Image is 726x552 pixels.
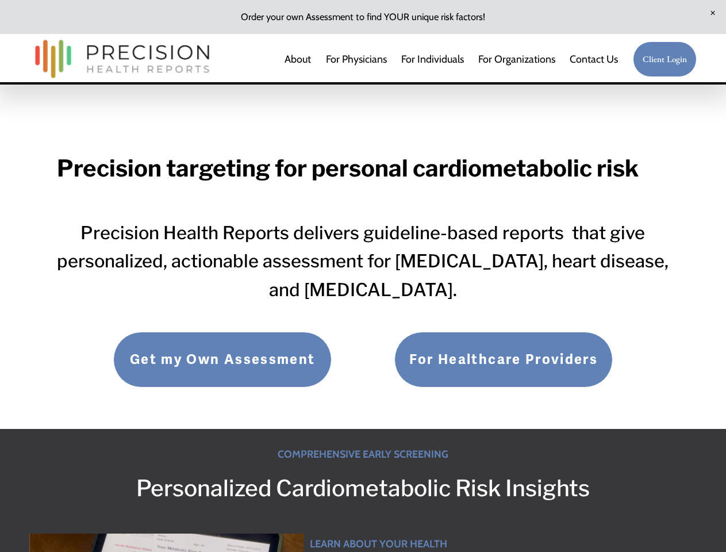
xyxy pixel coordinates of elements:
strong: COMPREHENSIVE EARLY SCREENING [278,448,448,460]
h2: Personalized Cardiometabolic Risk Insights [29,471,697,507]
a: For Individuals [401,48,464,71]
a: Contact Us [570,48,618,71]
span: For Organizations [478,49,555,70]
strong: Precision targeting for personal cardiometabolic risk [57,154,639,182]
img: Precision Health Reports [29,34,216,83]
a: For Physicians [326,48,387,71]
strong: LEARN ABOUT YOUR HEALTH [310,538,447,550]
a: Client Login [633,41,697,78]
a: For Healthcare Providers [394,332,613,388]
a: Get my Own Assessment [113,332,332,388]
h3: Precision Health Reports delivers guideline-based reports that give personalized, actionable asse... [57,219,669,305]
iframe: Chat Widget [519,405,726,552]
a: About [285,48,311,71]
a: folder dropdown [478,48,555,71]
